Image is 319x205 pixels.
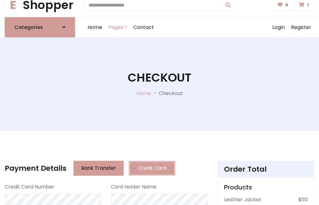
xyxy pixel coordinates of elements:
[5,164,66,173] h4: Payment Details
[74,161,124,176] button: Bank Transfer
[136,90,151,97] a: Home
[159,90,183,97] p: Checkout
[224,165,308,174] h4: Order Total
[224,184,308,191] h5: Products
[5,17,75,37] a: Categories
[284,2,290,8] span: 0
[105,17,130,37] a: Pages
[224,196,261,203] p: Leather Jacket
[128,71,191,85] h1: Checkout
[151,90,159,97] p: -
[288,17,314,37] a: Register
[298,196,308,203] p: $110
[5,183,55,191] label: Credit Card Number
[14,24,43,30] h6: Categories
[269,17,288,37] a: Login
[111,183,156,191] label: Card Holder Name
[306,2,310,8] span: 1
[129,161,175,176] button: Credit Card
[84,17,105,37] a: Home
[130,17,157,37] a: Contact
